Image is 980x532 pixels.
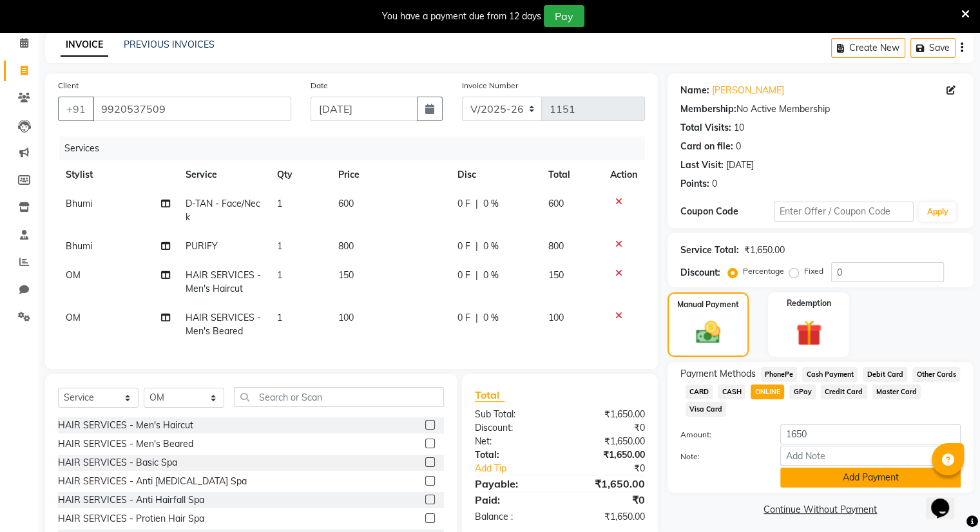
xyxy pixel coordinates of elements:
[476,311,478,325] span: |
[680,102,961,116] div: No Active Membership
[680,177,709,191] div: Points:
[718,385,745,399] span: CASH
[331,160,450,189] th: Price
[560,421,655,435] div: ₹0
[751,385,784,399] span: ONLINE
[186,312,261,337] span: HAIR SERVICES - Men's Beared
[58,160,178,189] th: Stylist
[548,269,564,281] span: 150
[66,312,81,323] span: OM
[58,493,204,507] div: HAIR SERVICES - Anti Hairfall Spa
[680,84,709,97] div: Name:
[744,243,785,257] div: ₹1,650.00
[680,158,724,172] div: Last Visit:
[311,80,328,91] label: Date
[680,266,720,280] div: Discount:
[483,311,499,325] span: 0 %
[476,269,478,282] span: |
[58,456,177,470] div: HAIR SERVICES - Basic Spa
[726,158,754,172] div: [DATE]
[774,202,914,222] input: Enter Offer / Coupon Code
[186,240,218,252] span: PURIFY
[780,468,961,488] button: Add Payment
[465,462,575,475] a: Add Tip
[465,510,560,524] div: Balance :
[66,269,81,281] span: OM
[677,299,739,310] label: Manual Payment
[277,240,282,252] span: 1
[93,97,291,121] input: Search by Name/Mobile/Email/Code
[912,367,960,382] span: Other Cards
[66,240,92,252] span: Bhumi
[548,312,564,323] span: 100
[743,265,784,277] label: Percentage
[560,476,655,491] div: ₹1,650.00
[178,160,269,189] th: Service
[688,318,728,347] img: _cash.svg
[560,510,655,524] div: ₹1,650.00
[919,202,956,222] button: Apply
[124,39,215,50] a: PREVIOUS INVOICES
[680,367,756,381] span: Payment Methods
[560,492,655,508] div: ₹0
[831,38,905,58] button: Create New
[736,140,741,153] div: 0
[269,160,331,189] th: Qty
[804,265,823,277] label: Fixed
[277,269,282,281] span: 1
[450,160,541,189] th: Disc
[560,408,655,421] div: ₹1,650.00
[780,446,961,466] input: Add Note
[465,421,560,435] div: Discount:
[686,402,727,417] span: Visa Card
[802,367,858,382] span: Cash Payment
[926,480,967,519] iframe: chat widget
[465,435,560,448] div: Net:
[789,385,816,399] span: GPay
[457,311,470,325] span: 0 F
[671,429,771,441] label: Amount:
[475,388,504,402] span: Total
[560,435,655,448] div: ₹1,650.00
[548,198,564,209] span: 600
[476,197,478,211] span: |
[234,387,444,407] input: Search or Scan
[483,269,499,282] span: 0 %
[61,33,108,57] a: INVOICE
[680,140,733,153] div: Card on file:
[863,367,907,382] span: Debit Card
[680,243,739,257] div: Service Total:
[382,10,541,23] div: You have a payment due from 12 days
[465,448,560,462] div: Total:
[780,424,961,444] input: Amount
[680,121,731,135] div: Total Visits:
[58,97,94,121] button: +91
[465,492,560,508] div: Paid:
[483,197,499,211] span: 0 %
[465,408,560,421] div: Sub Total:
[338,198,354,209] span: 600
[338,269,354,281] span: 150
[575,462,654,475] div: ₹0
[58,419,193,432] div: HAIR SERVICES - Men's Haircut
[483,240,499,253] span: 0 %
[602,160,645,189] th: Action
[787,298,831,309] label: Redemption
[186,198,260,223] span: D-TAN - Face/Neck
[872,385,921,399] span: Master Card
[686,385,713,399] span: CARD
[671,451,771,462] label: Note:
[58,437,193,451] div: HAIR SERVICES - Men's Beared
[712,84,784,97] a: [PERSON_NAME]
[59,137,655,160] div: Services
[457,197,470,211] span: 0 F
[457,269,470,282] span: 0 F
[670,503,971,517] a: Continue Without Payment
[560,448,655,462] div: ₹1,650.00
[338,312,354,323] span: 100
[462,80,518,91] label: Invoice Number
[761,367,798,382] span: PhonePe
[548,240,564,252] span: 800
[734,121,744,135] div: 10
[544,5,584,27] button: Pay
